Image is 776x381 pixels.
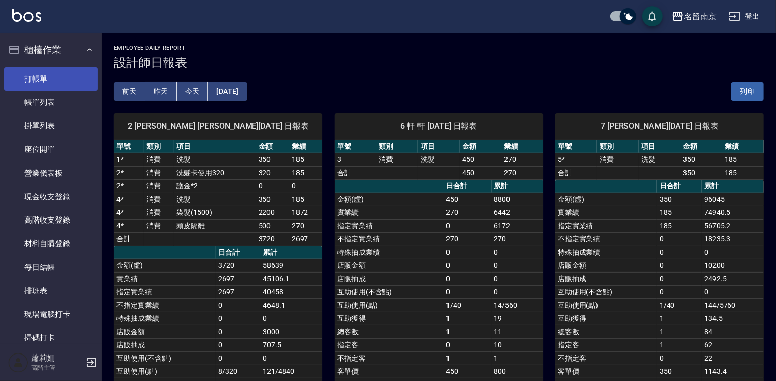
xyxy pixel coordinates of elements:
[174,166,256,179] td: 洗髮卡使用320
[335,259,443,272] td: 店販金額
[555,338,657,351] td: 指定客
[702,351,764,365] td: 22
[4,232,98,255] a: 材料自購登錄
[722,140,764,153] th: 業績
[722,166,764,179] td: 185
[597,153,639,166] td: 消費
[335,166,376,179] td: 合計
[144,219,174,232] td: 消費
[492,338,543,351] td: 10
[260,325,322,338] td: 3000
[4,303,98,326] a: 現場電腦打卡
[555,206,657,219] td: 實業績
[492,285,543,298] td: 0
[114,285,216,298] td: 指定實業績
[114,259,216,272] td: 金額(虛)
[114,82,145,101] button: 前天
[289,166,322,179] td: 185
[256,232,289,246] td: 3720
[376,153,418,166] td: 消費
[443,365,491,378] td: 450
[114,298,216,312] td: 不指定實業績
[418,140,460,153] th: 項目
[702,298,764,312] td: 144/5760
[114,338,216,351] td: 店販抽成
[289,219,322,232] td: 270
[642,6,663,26] button: save
[174,153,256,166] td: 洗髮
[725,7,764,26] button: 登出
[256,219,289,232] td: 500
[657,246,702,259] td: 0
[657,206,702,219] td: 185
[289,153,322,166] td: 185
[702,219,764,232] td: 56705.2
[657,325,702,338] td: 1
[216,312,260,325] td: 0
[443,246,491,259] td: 0
[443,272,491,285] td: 0
[702,338,764,351] td: 62
[4,91,98,114] a: 帳單列表
[492,206,543,219] td: 6442
[4,138,98,161] a: 座位開單
[639,153,680,166] td: 洗髮
[216,351,260,365] td: 0
[555,140,597,153] th: 單號
[216,246,260,259] th: 日合計
[4,185,98,208] a: 現金收支登錄
[216,272,260,285] td: 2697
[492,351,543,365] td: 1
[260,285,322,298] td: 40458
[114,56,764,70] h3: 設計師日報表
[492,219,543,232] td: 6172
[555,325,657,338] td: 總客數
[443,180,491,193] th: 日合計
[492,246,543,259] td: 0
[114,312,216,325] td: 特殊抽成業績
[555,232,657,246] td: 不指定實業績
[492,180,543,193] th: 累計
[492,272,543,285] td: 0
[702,206,764,219] td: 74940.5
[702,193,764,206] td: 96045
[555,140,764,180] table: a dense table
[208,82,247,101] button: [DATE]
[256,193,289,206] td: 350
[260,272,322,285] td: 45106.1
[8,352,28,373] img: Person
[501,166,543,179] td: 270
[702,272,764,285] td: 2492.5
[555,246,657,259] td: 特殊抽成業績
[256,206,289,219] td: 2200
[376,140,418,153] th: 類別
[260,312,322,325] td: 0
[114,45,764,51] h2: Employee Daily Report
[216,325,260,338] td: 0
[702,246,764,259] td: 0
[702,232,764,246] td: 18235.3
[256,153,289,166] td: 350
[174,206,256,219] td: 染髮(1500)
[657,298,702,312] td: 1/40
[702,325,764,338] td: 84
[144,179,174,193] td: 消費
[418,153,460,166] td: 洗髮
[555,259,657,272] td: 店販金額
[443,193,491,206] td: 450
[555,219,657,232] td: 指定實業績
[443,206,491,219] td: 270
[443,232,491,246] td: 270
[443,338,491,351] td: 0
[144,206,174,219] td: 消費
[114,140,322,246] table: a dense table
[289,206,322,219] td: 1872
[335,206,443,219] td: 實業績
[12,9,41,22] img: Logo
[114,232,144,246] td: 合計
[335,272,443,285] td: 店販抽成
[657,351,702,365] td: 0
[289,193,322,206] td: 185
[702,180,764,193] th: 累計
[680,140,722,153] th: 金額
